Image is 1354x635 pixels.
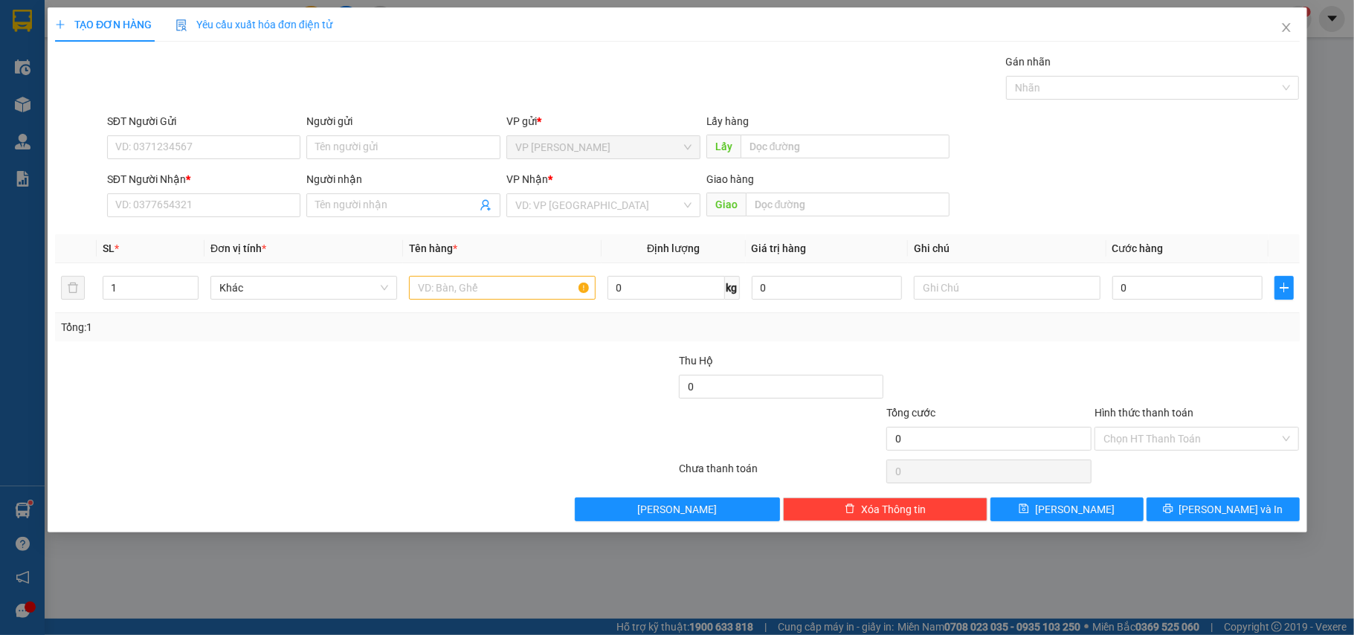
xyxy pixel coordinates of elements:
[480,199,491,211] span: user-add
[782,497,987,521] button: deleteXóa Thông tin
[1019,503,1029,515] span: save
[515,136,691,158] span: VP Phan Thiết
[107,171,301,187] div: SĐT Người Nhận
[647,242,700,254] span: Định lượng
[886,407,935,419] span: Tổng cước
[61,319,523,335] div: Tổng: 1
[306,113,500,129] div: Người gửi
[724,276,739,300] span: kg
[1035,501,1115,518] span: [PERSON_NAME]
[637,501,717,518] span: [PERSON_NAME]
[102,242,114,254] span: SL
[751,276,901,300] input: 0
[1162,503,1173,515] span: printer
[677,460,885,486] div: Chưa thanh toán
[107,113,301,129] div: SĐT Người Gửi
[1274,276,1294,300] button: plus
[745,193,950,216] input: Dọc đường
[1112,242,1163,254] span: Cước hàng
[751,242,806,254] span: Giá trị hàng
[908,234,1106,263] th: Ghi chú
[1147,497,1300,521] button: printer[PERSON_NAME] và In
[706,115,749,127] span: Lấy hàng
[861,501,926,518] span: Xóa Thông tin
[175,19,332,30] span: Yêu cầu xuất hóa đơn điện tử
[1275,282,1293,294] span: plus
[55,19,152,30] span: TẠO ĐƠN HÀNG
[55,19,65,30] span: plus
[740,135,950,158] input: Dọc đường
[1179,501,1283,518] span: [PERSON_NAME] và In
[706,173,753,185] span: Giao hàng
[219,277,388,299] span: Khác
[914,276,1100,300] input: Ghi Chú
[1095,407,1193,419] label: Hình thức thanh toán
[306,171,500,187] div: Người nhận
[990,497,1144,521] button: save[PERSON_NAME]
[506,113,700,129] div: VP gửi
[61,276,85,300] button: delete
[409,276,596,300] input: VD: Bàn, Ghế
[409,242,457,254] span: Tên hàng
[845,503,855,515] span: delete
[706,193,745,216] span: Giao
[1005,56,1051,68] label: Gán nhãn
[210,242,266,254] span: Đơn vị tính
[575,497,780,521] button: [PERSON_NAME]
[706,135,740,158] span: Lấy
[506,173,548,185] span: VP Nhận
[678,355,712,367] span: Thu Hộ
[175,19,187,31] img: icon
[1265,7,1306,49] button: Close
[1280,22,1292,33] span: close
